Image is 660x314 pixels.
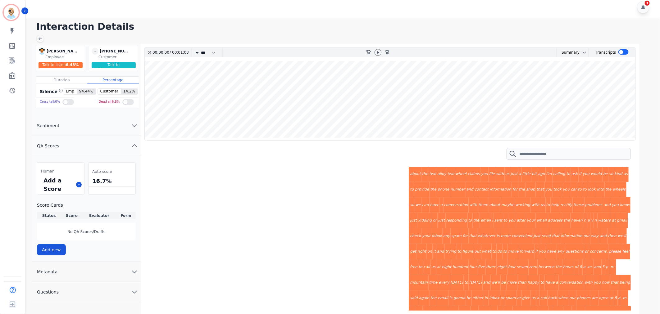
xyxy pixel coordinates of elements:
div: alloy [437,166,447,182]
div: you [562,182,570,197]
div: working [515,197,531,213]
div: gmail [616,213,628,228]
div: a [536,290,540,306]
div: the [430,290,437,306]
div: sent [494,213,503,228]
div: your [526,213,536,228]
div: conversation [559,275,584,290]
div: waters [598,213,611,228]
div: .m. [621,290,628,306]
div: our [583,228,590,244]
div: Auto score [91,168,133,176]
div: into [596,182,605,197]
div: a [587,213,590,228]
div: to [546,197,551,213]
div: that [469,228,477,244]
div: five [477,259,485,275]
div: we [415,197,421,213]
button: Add new [37,244,66,255]
div: four [508,259,516,275]
div: mountain [409,275,428,290]
div: seven [516,259,529,275]
div: have [546,244,557,259]
div: a [518,166,522,182]
div: the [473,213,480,228]
button: Sentiment chevron down [32,116,141,136]
div: calling [553,166,566,182]
div: any [443,228,451,244]
div: and [603,197,612,213]
div: and [436,244,445,259]
div: can [421,197,430,213]
div: help [551,197,560,213]
div: you [593,275,601,290]
div: your [421,228,431,244]
div: inbox [431,228,443,244]
span: Human [41,169,54,174]
div: get [409,244,417,259]
div: trying [445,244,457,259]
div: Customer [98,55,137,60]
div: check [409,228,421,244]
div: know [619,197,630,213]
div: a [618,290,621,306]
div: conversation [444,197,469,213]
div: for [512,182,518,197]
div: took [553,182,562,197]
div: to [540,275,545,290]
span: Customer [98,89,121,94]
div: Transcripts [596,48,616,57]
div: spam [451,228,462,244]
div: rectify [560,197,573,213]
div: haven [571,213,583,228]
div: / [152,48,190,57]
div: claims [467,166,480,182]
div: back [548,290,558,306]
div: 5 [602,259,605,275]
svg: chevron down [131,268,138,276]
div: [DATE] [469,275,483,290]
div: you [611,197,619,213]
span: Sentiment [32,123,64,129]
div: have [545,275,555,290]
div: a [555,275,559,290]
div: address [547,213,563,228]
div: the [563,213,571,228]
div: so [409,197,415,213]
div: phone [437,182,450,197]
div: out [474,244,481,259]
div: time [429,275,438,290]
div: Cross talk 0 % [40,97,60,106]
span: 6.48 % [66,63,79,67]
div: them [478,197,489,213]
div: to [468,213,473,228]
div: car [570,182,577,197]
span: 94.44 % [77,89,96,94]
div: file [489,166,495,182]
div: email [536,213,547,228]
img: Bordered avatar [4,5,19,20]
div: again [418,290,430,306]
div: little [522,166,531,182]
div: have [430,197,440,213]
div: and [483,275,491,290]
div: after [516,213,526,228]
div: the [518,182,526,197]
div: happy [527,275,540,290]
div: be [501,275,507,290]
div: 00:01:03 [171,48,188,57]
div: free [409,259,418,275]
div: is [496,228,500,244]
div: spam [505,290,517,306]
div: if [579,166,582,182]
div: more [507,275,517,290]
div: to [492,244,497,259]
th: Evaluator [82,212,116,219]
div: at [609,290,614,306]
div: us [540,197,546,213]
div: at [611,213,616,228]
div: information [489,182,512,197]
div: way [590,228,599,244]
div: to [503,213,508,228]
div: or [432,213,437,228]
